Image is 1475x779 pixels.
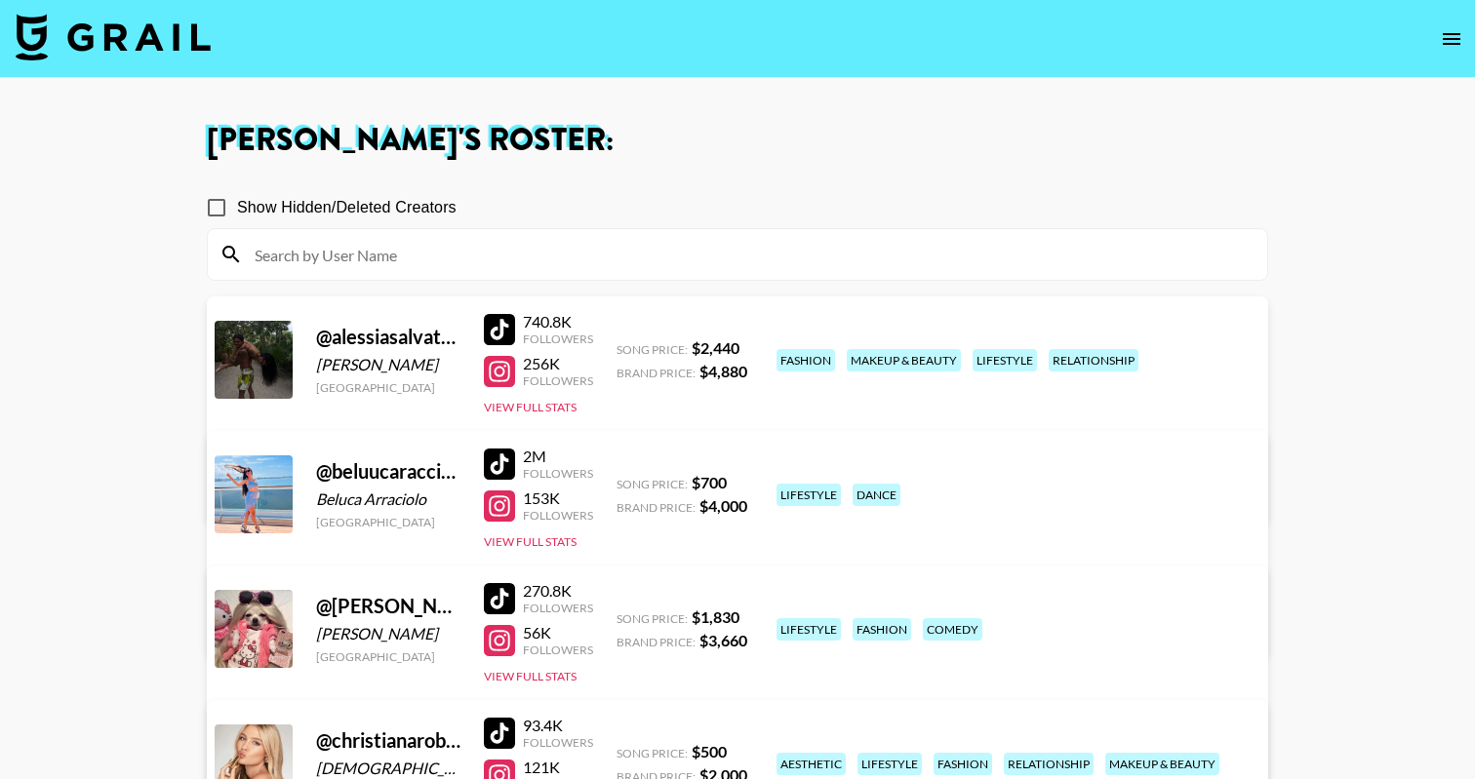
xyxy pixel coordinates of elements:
[692,607,739,626] strong: $ 1,830
[617,342,688,357] span: Song Price:
[847,349,961,371] div: makeup & beauty
[523,354,593,373] div: 256K
[237,196,457,219] span: Show Hidden/Deleted Creators
[853,484,900,506] div: dance
[692,742,727,760] strong: $ 500
[523,466,593,481] div: Followers
[484,400,577,414] button: View Full Stats
[617,477,688,491] span: Song Price:
[923,618,982,641] div: comedy
[316,515,460,529] div: [GEOGRAPHIC_DATA]
[316,624,460,643] div: [PERSON_NAME]
[1004,753,1094,775] div: relationship
[699,496,747,515] strong: $ 4,000
[523,623,593,643] div: 56K
[853,618,911,641] div: fashion
[316,759,460,778] div: [DEMOGRAPHIC_DATA][PERSON_NAME]
[523,488,593,508] div: 153K
[243,239,1256,270] input: Search by User Name
[523,508,593,523] div: Followers
[617,635,696,649] span: Brand Price:
[699,631,747,649] strong: $ 3,660
[692,473,727,491] strong: $ 700
[1105,753,1219,775] div: makeup & beauty
[857,753,922,775] div: lifestyle
[973,349,1037,371] div: lifestyle
[316,594,460,618] div: @ [PERSON_NAME].[PERSON_NAME]
[523,735,593,750] div: Followers
[1432,19,1471,58] button: open drawer
[523,312,593,331] div: 740.8K
[316,355,460,374] div: [PERSON_NAME]
[316,325,460,349] div: @ alessiasalvatore9
[692,338,739,357] strong: $ 2,440
[777,484,841,506] div: lifestyle
[484,669,577,683] button: View Full Stats
[316,380,460,395] div: [GEOGRAPHIC_DATA]
[523,331,593,346] div: Followers
[316,649,460,664] div: [GEOGRAPHIC_DATA]
[523,716,593,735] div: 93.4K
[617,500,696,515] span: Brand Price:
[777,618,841,641] div: lifestyle
[1049,349,1138,371] div: relationship
[316,489,460,509] div: Beluca Arraciolo
[777,349,835,371] div: fashion
[617,746,688,760] span: Song Price:
[523,373,593,388] div: Followers
[523,447,593,466] div: 2M
[523,601,593,615] div: Followers
[316,728,460,753] div: @ christianarobinson
[316,459,460,484] div: @ beluucaracciolo
[16,14,211,60] img: Grail Talent
[523,581,593,601] div: 270.8K
[934,753,992,775] div: fashion
[523,643,593,657] div: Followers
[617,611,688,626] span: Song Price:
[699,362,747,380] strong: $ 4,880
[207,125,1268,156] h1: [PERSON_NAME] 's Roster:
[777,753,846,775] div: aesthetic
[484,534,577,549] button: View Full Stats
[617,366,696,380] span: Brand Price:
[523,758,593,777] div: 121K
